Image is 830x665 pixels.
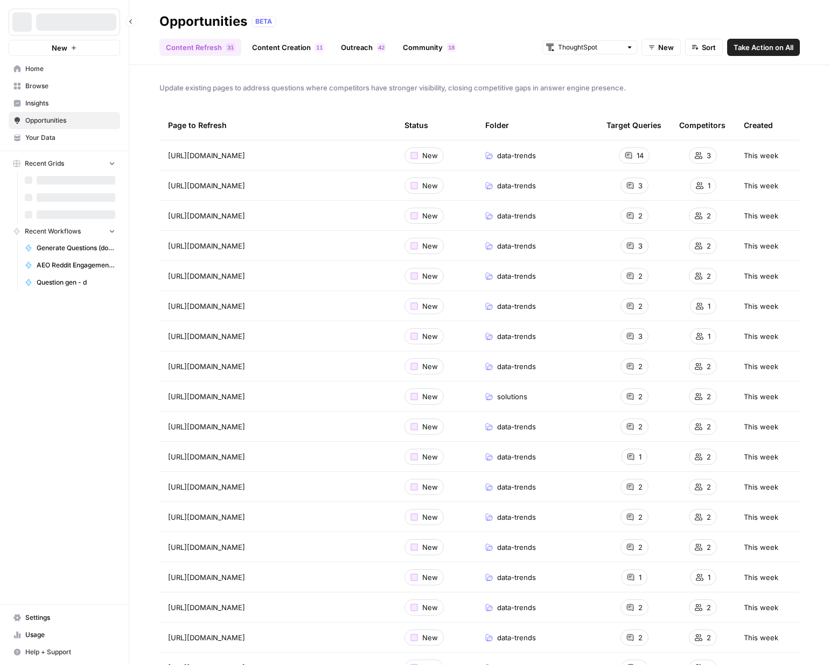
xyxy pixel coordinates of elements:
span: New [422,572,438,583]
span: data-trends [497,331,536,342]
a: Content Refresh31 [159,39,241,56]
span: data-trends [497,421,536,432]
span: 3 [638,331,643,342]
div: Folder [485,110,509,140]
span: solutions [497,391,527,402]
span: [URL][DOMAIN_NAME] [168,451,245,462]
span: New [422,602,438,613]
span: 2 [638,482,643,492]
span: This week [744,542,778,553]
span: Question gen - d [37,278,115,287]
span: 2 [638,391,643,402]
div: Target Queries [606,110,661,140]
span: 2 [707,632,711,643]
span: data-trends [497,542,536,553]
span: This week [744,331,778,342]
span: 2 [707,421,711,432]
span: [URL][DOMAIN_NAME] [168,301,245,312]
span: 1 [639,451,641,462]
div: Competitors [679,110,726,140]
span: This week [744,482,778,492]
div: 42 [377,43,386,52]
span: New [422,240,438,251]
span: 2 [638,210,643,221]
button: Recent Workflows [9,223,120,239]
button: New [641,39,681,56]
span: 1 [448,43,451,52]
span: data-trends [497,301,536,312]
span: This week [744,301,778,312]
span: 4 [378,43,381,52]
span: 1 [708,180,710,191]
span: 2 [707,361,711,372]
span: 2 [638,602,643,613]
span: 1 [639,572,641,583]
span: New [52,43,67,53]
span: 2 [707,391,711,402]
span: 3 [638,240,643,251]
a: Community18 [396,39,462,56]
div: Opportunities [159,13,247,30]
span: [URL][DOMAIN_NAME] [168,512,245,522]
span: New [422,451,438,462]
span: This week [744,271,778,281]
span: 1 [708,572,710,583]
span: New [658,42,674,53]
span: [URL][DOMAIN_NAME] [168,391,245,402]
span: 2 [638,421,643,432]
span: [URL][DOMAIN_NAME] [168,180,245,191]
span: 1 [316,43,319,52]
span: 2 [638,542,643,553]
span: This week [744,451,778,462]
button: Help + Support [9,643,120,661]
span: data-trends [497,240,536,251]
span: [URL][DOMAIN_NAME] [168,421,245,432]
span: New [422,210,438,221]
span: Sort [702,42,716,53]
span: New [422,180,438,191]
span: Update existing pages to address questions where competitors have stronger visibility, closing co... [159,82,800,93]
span: New [422,482,438,492]
span: New [422,150,438,161]
a: AEO Reddit Engagement - Fork [20,257,120,274]
span: [URL][DOMAIN_NAME] [168,331,245,342]
span: 14 [637,150,644,161]
span: This week [744,180,778,191]
span: 8 [451,43,455,52]
span: Recent Workflows [25,227,81,236]
span: [URL][DOMAIN_NAME] [168,482,245,492]
span: 2 [707,271,711,281]
span: [URL][DOMAIN_NAME] [168,271,245,281]
span: data-trends [497,572,536,583]
input: ThoughtSpot [558,42,622,53]
span: 3 [227,43,231,52]
span: This week [744,210,778,221]
span: Browse [25,81,115,91]
span: [URL][DOMAIN_NAME] [168,602,245,613]
span: [URL][DOMAIN_NAME] [168,632,245,643]
a: Usage [9,626,120,643]
span: 3 [638,180,643,191]
a: Your Data [9,129,120,146]
span: data-trends [497,632,536,643]
a: Question gen - d [20,274,120,291]
span: data-trends [497,451,536,462]
span: This week [744,150,778,161]
span: [URL][DOMAIN_NAME] [168,361,245,372]
span: Help + Support [25,647,115,657]
span: This week [744,632,778,643]
span: Settings [25,613,115,622]
span: Usage [25,630,115,640]
span: data-trends [497,602,536,613]
span: This week [744,421,778,432]
span: This week [744,512,778,522]
span: New [422,542,438,553]
span: data-trends [497,271,536,281]
span: 2 [638,301,643,312]
a: Home [9,60,120,77]
span: This week [744,572,778,583]
a: Generate Questions (don't use) [20,239,120,257]
span: New [422,301,438,312]
span: 1 [319,43,323,52]
div: 31 [226,43,235,52]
